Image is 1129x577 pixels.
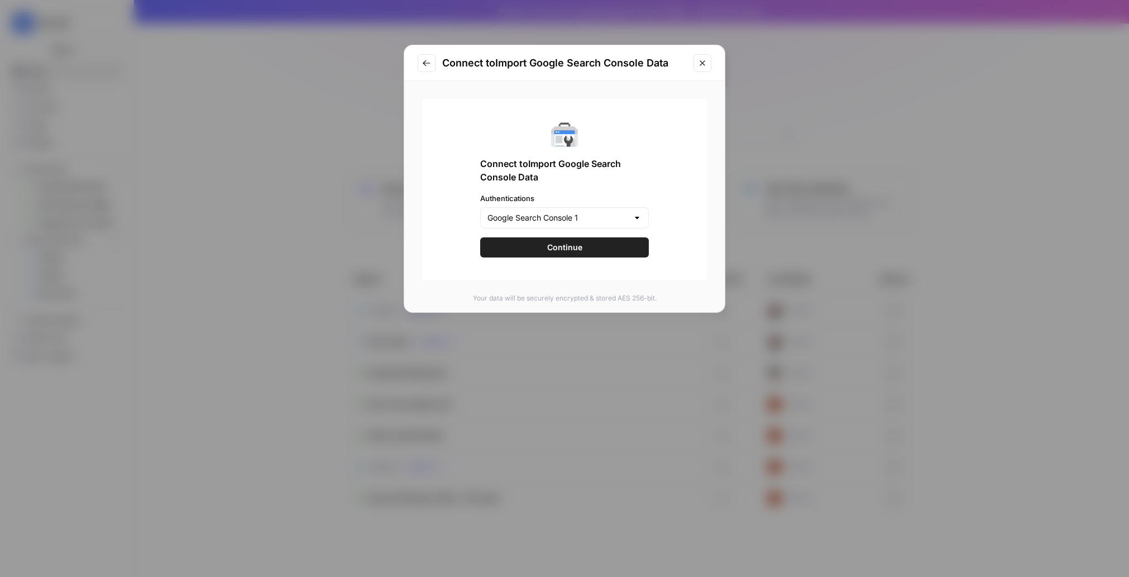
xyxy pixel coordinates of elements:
button: Continue [480,237,649,257]
p: Your data will be securely encrypted & stored AES 256-bit. [422,293,707,303]
span: Connect to Import Google Search Console Data [480,157,649,184]
label: Authentications [480,193,649,204]
input: Google Search Console 1 [487,212,628,223]
span: Continue [547,242,582,253]
button: Close modal [693,54,711,72]
button: Go to previous step [418,54,436,72]
h2: Connect to Import Google Search Console Data [442,55,687,71]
